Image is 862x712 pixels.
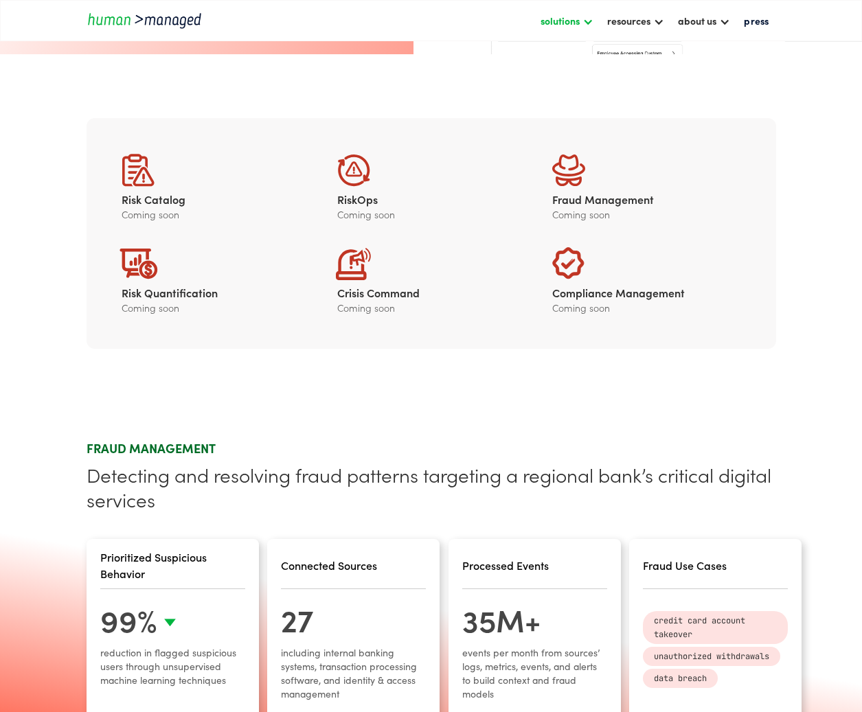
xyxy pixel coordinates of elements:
[122,192,309,206] div: Risk Catalog
[654,671,707,685] div: data breach
[100,547,245,583] div: Prioritized Suspicious Behavior
[122,209,309,220] div: Coming soon
[671,9,737,32] div: about us
[541,12,580,29] div: solutions
[552,247,740,313] a: Compliance ManagementComing soon
[337,209,525,220] div: Coming soon
[552,192,740,206] div: Fraud Management
[100,645,245,687] div: reduction in flagged suspicious users through unsupervised machine learning techniques
[552,302,740,313] div: Coming soon
[337,192,525,206] div: RiskOps
[122,286,309,299] div: Risk Quantification
[678,12,716,29] div: about us
[281,601,313,637] div: 27
[462,601,541,637] div: 35M+
[337,302,525,313] div: Coming soon
[87,11,210,30] a: home
[122,247,309,313] a: Risk QuantificationComing soon
[281,547,426,583] div: Connected Sources
[337,154,525,220] a: RiskOpsComing soon
[462,547,607,583] div: Processed Events
[552,154,740,220] a: Fraud ManagementComing soon
[122,154,309,220] a: Risk CatalogComing soon
[122,302,309,313] div: Coming soon
[337,247,525,313] a: Crisis CommandComing soon
[607,12,650,29] div: resources
[737,9,775,32] a: press
[462,645,607,700] div: events per month from sources’ logs, metrics, events, and alerts to build context and fraud models
[552,209,740,220] div: Coming soon
[600,9,671,32] div: resources
[654,650,769,663] div: unauthorized withdrawals
[643,547,788,583] div: Fraud Use Cases
[337,286,525,299] div: Crisis Command
[281,645,426,700] div: including internal banking systems, transaction processing software, and identity & access manage...
[87,440,776,457] div: FRAUD MANAGEMENT
[552,286,740,299] div: Compliance Management
[654,614,777,641] div: credit card account takeover
[534,9,600,32] div: solutions
[87,462,776,512] div: Detecting and resolving fraud patterns targeting a regional bank’s critical digital services
[100,601,157,637] div: 99%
